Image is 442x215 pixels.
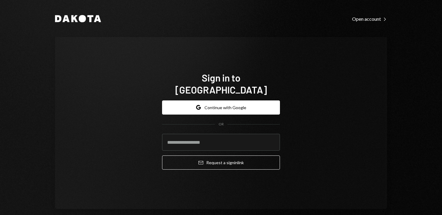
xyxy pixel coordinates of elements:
[162,72,280,96] h1: Sign in to [GEOGRAPHIC_DATA]
[352,15,387,22] a: Open account
[219,122,224,127] div: OR
[162,155,280,170] button: Request a signinlink
[352,16,387,22] div: Open account
[162,100,280,115] button: Continue with Google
